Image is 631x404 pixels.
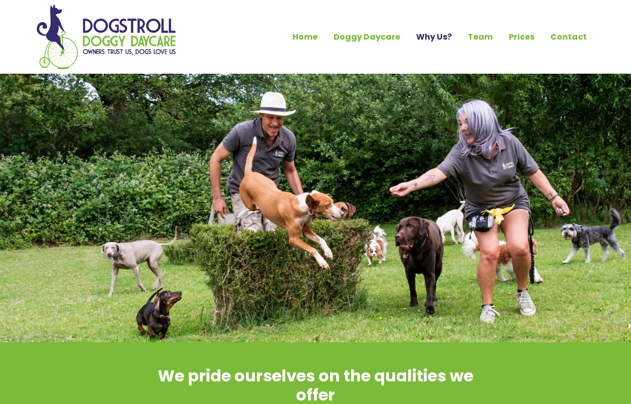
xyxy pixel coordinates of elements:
[36,4,176,70] img: Home
[408,29,460,46] a: Why Us?
[460,29,501,46] a: Team
[501,29,542,46] a: Prices
[542,29,595,46] a: Contact
[284,29,326,46] a: Home
[326,29,408,46] a: Doggy Daycare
